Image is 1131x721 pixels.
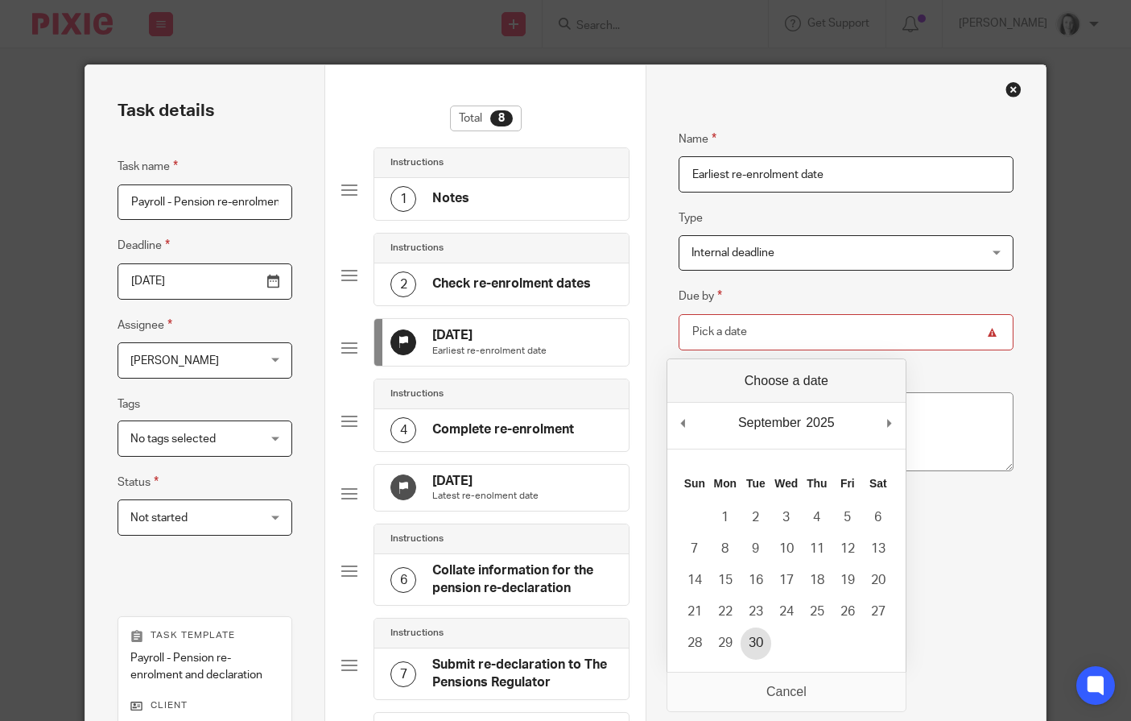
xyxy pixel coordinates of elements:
[741,628,771,659] button: 30
[863,533,894,565] button: 13
[863,565,894,596] button: 20
[679,130,716,148] label: Name
[390,627,444,640] h4: Instructions
[679,596,710,628] button: 21
[130,650,279,683] p: Payroll - Pension re-enrolment and declaration
[771,502,802,533] button: 3
[679,314,1013,350] input: Use the arrow keys to pick a date
[390,532,444,545] h4: Instructions
[118,396,140,412] label: Tags
[832,502,863,533] button: 5
[390,156,444,169] h4: Instructions
[679,565,710,596] button: 14
[832,596,863,628] button: 26
[771,596,802,628] button: 24
[432,345,547,358] p: Earliest re-enrolment date
[118,157,178,176] label: Task name
[118,97,214,125] h2: Task details
[741,502,771,533] button: 2
[130,433,216,445] span: No tags selected
[490,110,513,126] div: 8
[679,210,703,226] label: Type
[807,477,827,490] abbr: Thursday
[118,236,170,255] label: Deadline
[863,502,894,533] button: 6
[710,533,741,565] button: 8
[679,533,710,565] button: 7
[432,190,469,207] h4: Notes
[803,411,837,435] div: 2025
[118,263,292,300] input: Use the arrow keys to pick a date
[741,565,771,596] button: 16
[771,565,802,596] button: 17
[432,490,539,503] p: Latest re-enolment date
[390,242,444,255] h4: Instructions
[432,327,547,344] h4: [DATE]
[774,477,798,490] abbr: Wednesday
[675,411,691,435] button: Previous Month
[390,387,444,400] h4: Instructions
[746,477,766,490] abbr: Tuesday
[1005,81,1022,97] div: Close this dialog window
[802,533,832,565] button: 11
[390,271,416,297] div: 2
[432,473,539,490] h4: [DATE]
[863,596,894,628] button: 27
[118,184,292,221] input: Task name
[130,629,279,642] p: Task template
[684,477,705,490] abbr: Sunday
[881,411,898,435] button: Next Month
[710,565,741,596] button: 15
[832,533,863,565] button: 12
[714,477,737,490] abbr: Monday
[869,477,887,490] abbr: Saturday
[802,565,832,596] button: 18
[802,596,832,628] button: 25
[118,316,172,334] label: Assignee
[390,661,416,687] div: 7
[741,533,771,565] button: 9
[679,628,710,659] button: 28
[679,287,722,305] label: Due by
[390,567,416,593] div: 6
[710,502,741,533] button: 1
[741,596,771,628] button: 23
[802,502,832,533] button: 4
[710,628,741,659] button: 29
[710,596,741,628] button: 22
[390,186,416,212] div: 1
[130,512,188,524] span: Not started
[450,106,522,131] div: Total
[736,411,803,435] div: September
[130,699,279,712] p: Client
[432,657,612,691] h4: Submit re-declaration to The Pensions Regulator
[130,355,219,367] span: [PERSON_NAME]
[432,562,612,597] h4: Collate information for the pension re-declaration
[118,473,159,491] label: Status
[432,421,574,438] h4: Complete re-enrolment
[691,247,774,259] span: Internal deadline
[771,533,802,565] button: 10
[832,565,863,596] button: 19
[390,417,416,443] div: 4
[840,477,855,490] abbr: Friday
[432,276,591,292] h4: Check re-enrolment dates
